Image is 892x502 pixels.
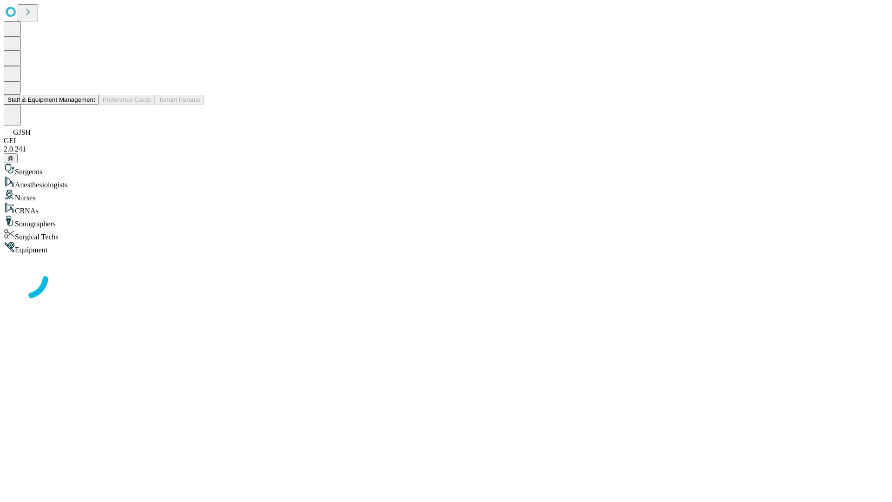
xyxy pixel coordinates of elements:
[7,155,14,162] span: @
[4,189,888,202] div: Nurses
[4,228,888,241] div: Surgical Techs
[4,215,888,228] div: Sonographers
[4,145,888,153] div: 2.0.241
[99,95,155,105] button: Preference Cards
[4,137,888,145] div: GEI
[4,95,99,105] button: Staff & Equipment Management
[4,153,18,163] button: @
[4,176,888,189] div: Anesthesiologists
[4,202,888,215] div: CRNAs
[4,163,888,176] div: Surgeons
[155,95,204,105] button: Tenant Params
[4,241,888,254] div: Equipment
[13,128,31,136] span: GJSH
